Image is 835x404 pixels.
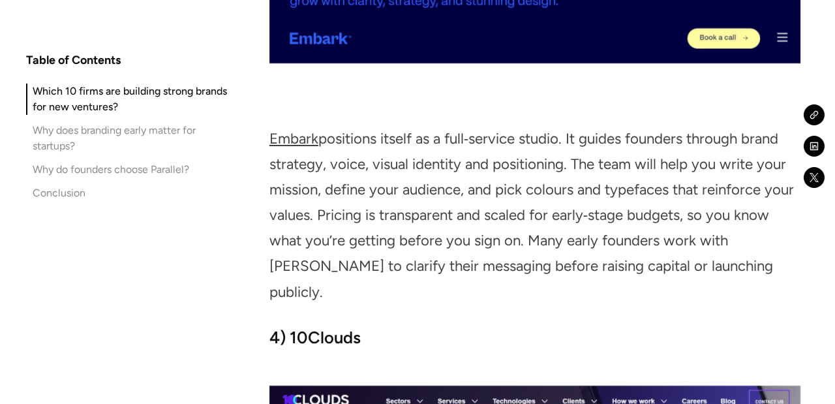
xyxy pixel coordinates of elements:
[269,130,318,148] a: Embark
[33,185,85,201] div: Conclusion
[33,123,232,154] div: Why does branding early matter for startups?
[26,52,121,68] h4: Table of Contents
[269,126,800,305] p: positions itself as a full‑service studio. It guides founders through brand strategy, voice, visu...
[26,84,232,115] a: Which 10 firms are building strong brands for new ventures?
[26,185,232,201] a: Conclusion
[33,162,189,178] div: Why do founders choose Parallel?
[26,162,232,178] a: Why do founders choose Parallel?
[269,328,361,347] strong: 4) 10Clouds
[26,123,232,154] a: Why does branding early matter for startups?
[33,84,232,115] div: Which 10 firms are building strong brands for new ventures?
